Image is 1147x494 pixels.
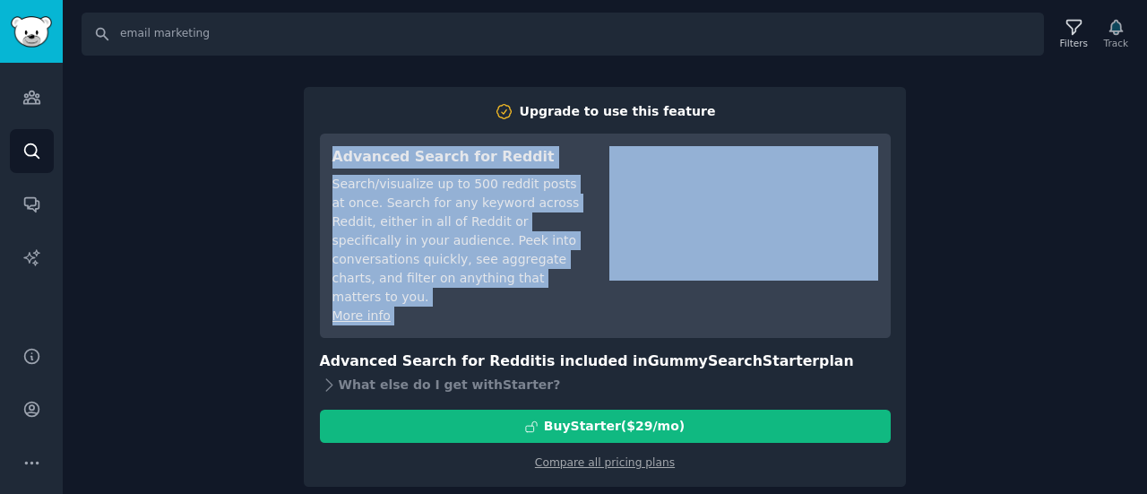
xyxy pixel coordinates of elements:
a: More info [332,308,391,323]
iframe: YouTube video player [609,146,878,281]
div: Search/visualize up to 500 reddit posts at once. Search for any keyword across Reddit, either in ... [332,175,584,307]
div: What else do I get with Starter ? [320,372,891,397]
button: BuyStarter($29/mo) [320,410,891,443]
span: GummySearch Starter [648,352,819,369]
h3: Advanced Search for Reddit [332,146,584,169]
img: GummySearch logo [11,16,52,48]
h3: Advanced Search for Reddit is included in plan [320,351,891,373]
div: Upgrade to use this feature [520,102,716,121]
a: Compare all pricing plans [535,456,675,469]
input: Search Keyword [82,13,1044,56]
div: Buy Starter ($ 29 /mo ) [544,417,685,436]
div: Filters [1060,37,1088,49]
